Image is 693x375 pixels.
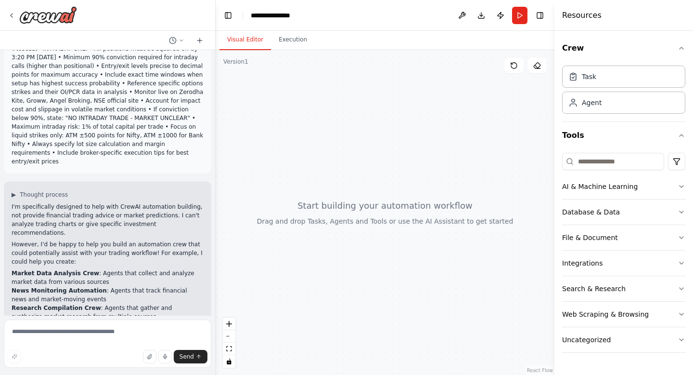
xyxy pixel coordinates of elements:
button: AI & Machine Learning [562,174,685,199]
button: Execution [271,30,315,50]
button: Hide left sidebar [221,9,235,22]
button: Search & Research [562,276,685,301]
div: Database & Data [562,207,620,217]
p: I'm specifically designed to help with CrewAI automation building, not provide financial trading ... [12,202,204,237]
span: Thought process [20,191,68,199]
button: Send [174,350,207,363]
button: Hide right sidebar [533,9,547,22]
span: ▶ [12,191,16,199]
div: File & Document [562,233,618,242]
button: Tools [562,122,685,149]
button: fit view [223,343,235,355]
button: Database & Data [562,200,685,225]
button: Web Scraping & Browsing [562,302,685,327]
li: : Agents that gather and synthesize market research from multiple sources [12,304,204,321]
button: Click to speak your automation idea [158,350,172,363]
img: Logo [19,6,77,24]
button: Integrations [562,251,685,276]
a: React Flow attribution [527,368,553,373]
nav: breadcrumb [251,11,300,20]
div: Agent [582,98,602,107]
div: Uncategorized [562,335,611,345]
div: Task [582,72,596,81]
div: Tools [562,149,685,361]
div: Version 1 [223,58,248,66]
p: However, I'd be happy to help you build an automation crew that could potentially assist with you... [12,240,204,266]
div: AI & Machine Learning [562,182,638,191]
button: Visual Editor [219,30,271,50]
div: React Flow controls [223,318,235,368]
span: Send [180,353,194,361]
button: toggle interactivity [223,355,235,368]
strong: Research Compilation Crew [12,305,101,311]
button: Improve this prompt [8,350,21,363]
div: Crew [562,62,685,121]
button: zoom in [223,318,235,330]
div: Integrations [562,258,603,268]
button: Uncategorized [562,327,685,352]
p: # • INTRADAY ONLY - All positions must be squared off by 3:20 PM [DATE] • Minimum 90% conviction ... [12,44,204,166]
button: zoom out [223,330,235,343]
div: Search & Research [562,284,626,294]
li: : Agents that collect and analyze market data from various sources [12,269,204,286]
strong: News Monitoring Automation [12,287,107,294]
button: ▶Thought process [12,191,68,199]
button: Switch to previous chat [165,35,188,46]
button: File & Document [562,225,685,250]
h4: Resources [562,10,602,21]
button: Start a new chat [192,35,207,46]
li: : Agents that track financial news and market-moving events [12,286,204,304]
button: Upload files [143,350,156,363]
strong: Market Data Analysis Crew [12,270,99,277]
div: Web Scraping & Browsing [562,309,649,319]
button: Crew [562,35,685,62]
